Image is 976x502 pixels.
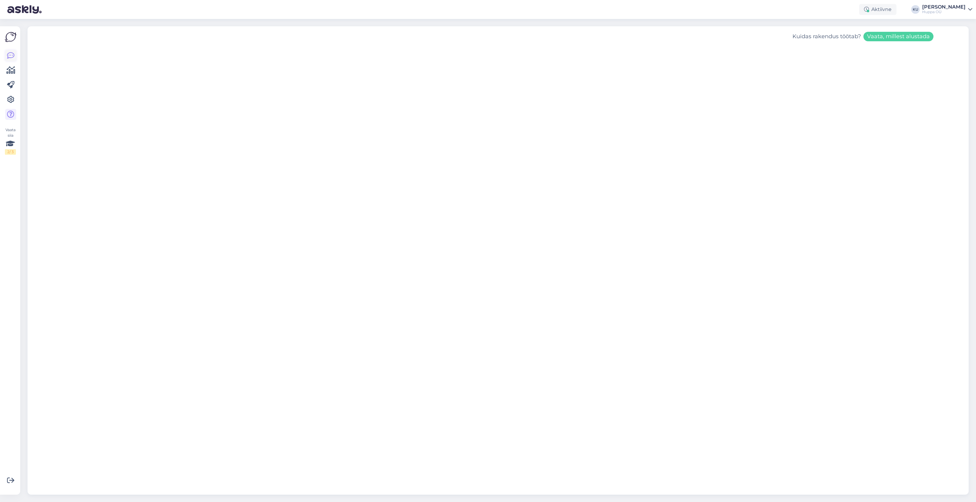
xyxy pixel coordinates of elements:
button: Vaata, millest alustada [863,32,933,41]
div: [PERSON_NAME] [922,5,966,9]
a: [PERSON_NAME]Huppa OÜ [922,5,972,14]
div: Aktiivne [859,4,896,15]
img: Askly Logo [5,31,17,43]
iframe: Askly Tutorials [28,47,969,495]
div: Kuidas rakendus töötab? [792,32,933,42]
div: Huppa OÜ [922,9,966,14]
div: 2 / 3 [5,149,16,155]
div: Vaata siia [5,127,16,155]
div: KU [911,5,920,14]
